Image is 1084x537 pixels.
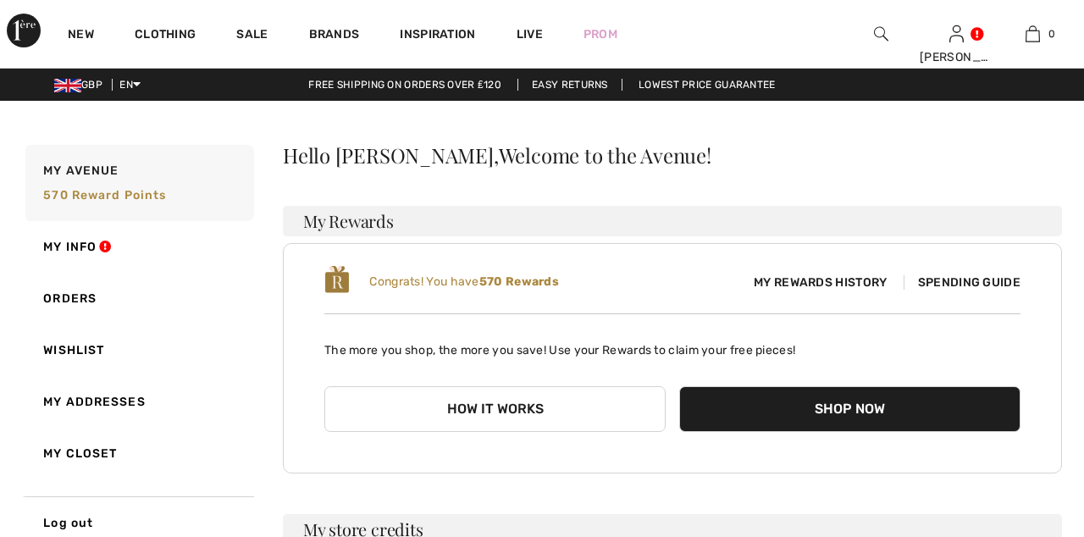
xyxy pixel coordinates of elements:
span: My Avenue [43,162,119,180]
a: Live [517,25,543,43]
span: Congrats! You have [369,274,559,289]
span: EN [119,79,141,91]
div: [PERSON_NAME] [920,48,994,66]
a: Lowest Price Guarantee [625,79,789,91]
button: How it works [324,386,666,432]
p: The more you shop, the more you save! Use your Rewards to claim your free pieces! [324,328,1020,359]
img: search the website [874,24,888,44]
span: Welcome to the Avenue! [499,145,711,165]
h3: My Rewards [283,206,1062,236]
a: Easy Returns [517,79,622,91]
img: loyalty_logo_r.svg [324,264,350,295]
a: Brands [309,27,360,45]
span: My Rewards History [740,274,900,291]
img: My Bag [1026,24,1040,44]
span: 0 [1048,26,1055,42]
img: 1ère Avenue [7,14,41,47]
span: Spending Guide [904,275,1020,290]
a: My Closet [22,428,254,479]
img: UK Pound [54,79,81,92]
a: Wishlist [22,324,254,376]
a: Sale [236,27,268,45]
b: 570 Rewards [479,274,559,289]
a: Sign In [949,25,964,42]
button: Shop Now [679,386,1020,432]
a: Prom [583,25,617,43]
div: Hello [PERSON_NAME], [283,145,1062,165]
span: 570 Reward points [43,188,166,202]
a: My Addresses [22,376,254,428]
a: Free shipping on orders over ₤120 [295,79,515,91]
img: My Info [949,24,964,44]
a: My Info [22,221,254,273]
a: Clothing [135,27,196,45]
span: Inspiration [400,27,475,45]
span: GBP [54,79,109,91]
a: Orders [22,273,254,324]
a: New [68,27,94,45]
a: 0 [995,24,1070,44]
